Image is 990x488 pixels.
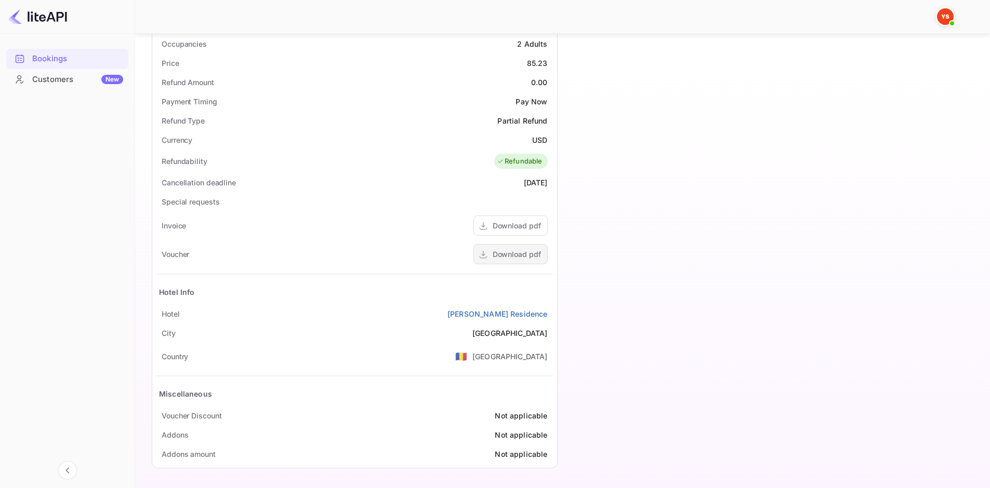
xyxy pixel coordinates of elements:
[101,75,123,84] div: New
[58,461,77,480] button: Collapse navigation
[495,449,547,459] div: Not applicable
[162,38,207,49] div: Occupancies
[524,177,548,188] div: [DATE]
[472,328,548,338] div: [GEOGRAPHIC_DATA]
[162,156,207,167] div: Refundability
[162,196,219,207] div: Special requests
[8,8,67,25] img: LiteAPI logo
[493,220,541,231] div: Download pdf
[493,249,541,260] div: Download pdf
[162,308,180,319] div: Hotel
[527,58,548,69] div: 85.23
[6,49,128,69] div: Bookings
[162,351,188,362] div: Country
[162,429,188,440] div: Addons
[162,449,216,459] div: Addons amount
[162,220,186,231] div: Invoice
[495,429,547,440] div: Not applicable
[159,287,195,297] div: Hotel Info
[447,308,547,319] a: [PERSON_NAME] Residence
[162,328,176,338] div: City
[6,49,128,68] a: Bookings
[532,134,547,145] div: USD
[937,8,954,25] img: Yandex Support
[32,74,123,86] div: Customers
[162,134,192,145] div: Currency
[162,115,205,126] div: Refund Type
[497,115,547,126] div: Partial Refund
[159,388,212,399] div: Miscellaneous
[162,249,189,260] div: Voucher
[517,38,547,49] div: 2 Adults
[162,58,179,69] div: Price
[6,70,128,89] a: CustomersNew
[516,96,547,107] div: Pay Now
[6,70,128,90] div: CustomersNew
[162,177,236,188] div: Cancellation deadline
[531,77,548,88] div: 0.00
[472,351,548,362] div: [GEOGRAPHIC_DATA]
[495,410,547,421] div: Not applicable
[32,53,123,65] div: Bookings
[162,96,217,107] div: Payment Timing
[497,156,543,167] div: Refundable
[162,77,214,88] div: Refund Amount
[162,410,221,421] div: Voucher Discount
[455,347,467,365] span: United States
